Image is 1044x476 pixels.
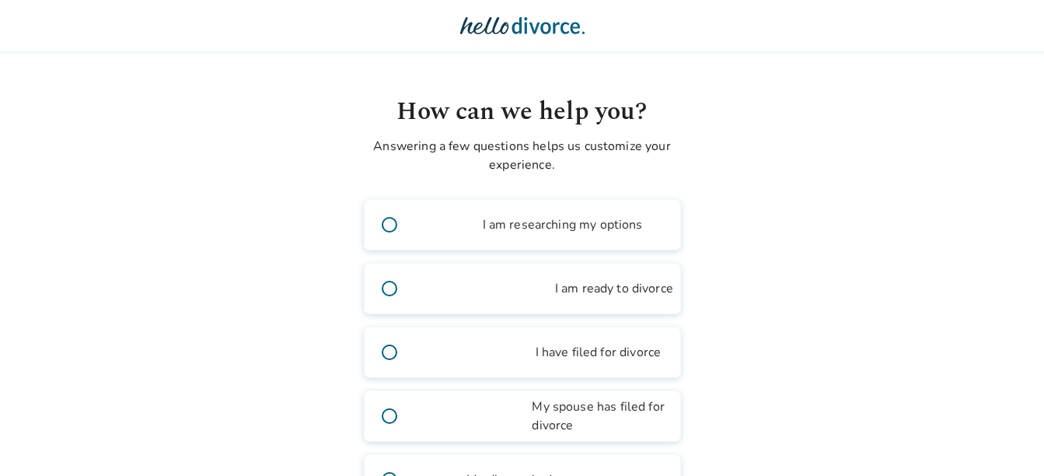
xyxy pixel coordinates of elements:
span: article_person [421,407,526,425]
span: I am researching my options [483,215,643,234]
span: I am ready to divorce [555,279,673,298]
img: Hello Divorce Logo [460,10,585,41]
span: bookmark_check [421,279,549,298]
p: Answering a few questions helps us customize your experience. [364,137,681,174]
span: book_2 [421,215,477,234]
h1: How can we help you? [364,93,681,131]
span: My spouse has filed for divorce [532,397,679,435]
span: outgoing_mail [421,343,529,362]
span: I have filed for divorce [536,343,662,362]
